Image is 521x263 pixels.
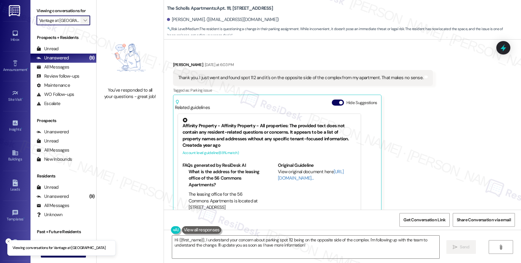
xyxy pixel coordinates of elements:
span: Parking issue [190,88,212,93]
div: Thank you. I just went and found spot 112 and it's on the opposite side of the complex from my ap... [178,75,424,81]
div: View original document here [278,169,356,182]
a: Buildings [3,148,27,164]
div: Unanswered [37,129,69,135]
input: All communities [39,16,80,25]
span: Share Conversation via email [457,217,511,223]
a: [URL][DOMAIN_NAME]… [278,169,344,181]
textarea: Hi {{first_name}}, I understand your concern about parking spot 112 being on the opposite side of... [172,236,439,258]
span: • [23,216,24,220]
div: Tagged as: [173,86,433,95]
div: Unanswered [37,55,69,61]
div: Prospects + Residents [30,34,96,41]
b: The Scholls Apartments: Apt. 111, [STREET_ADDRESS] [167,5,273,12]
a: Site Visit • [3,88,27,104]
i:  [453,245,457,250]
div: Related guidelines [175,100,210,111]
div: All Messages [37,147,69,153]
div: Created a year ago [183,142,356,149]
b: Original Guideline [278,162,314,168]
button: Close toast [5,238,12,244]
div: You've responded to all your questions - great job! [103,87,157,100]
i:  [83,18,87,23]
div: [PERSON_NAME] [173,61,433,70]
div: All Messages [37,202,69,209]
div: Unknown [37,212,62,218]
div: Escalate [37,100,60,107]
a: Insights • [3,118,27,134]
p: Viewing conversations for Vantage at [GEOGRAPHIC_DATA] [12,245,105,251]
li: What is the address for the leasing office of the 56 Commons Apartments? [189,169,261,188]
div: Unread [37,184,58,191]
div: Review follow-ups [37,73,79,79]
div: All Messages [37,64,69,70]
div: Unread [37,138,58,144]
span: • [22,96,23,101]
div: Unanswered [37,193,69,200]
div: Account level guideline ( 69 % match) [183,150,356,156]
img: ResiDesk Logo [9,5,21,16]
a: Account [3,237,27,254]
div: Maintenance [37,82,70,89]
div: [PERSON_NAME]. ([EMAIL_ADDRESS][DOMAIN_NAME]) [167,16,279,23]
div: Residents [30,173,96,179]
b: FAQs generated by ResiDesk AI [183,162,246,168]
div: New Inbounds [37,156,72,163]
span: • [27,67,28,71]
label: Hide Suggestions [346,100,377,106]
button: Share Conversation via email [453,213,515,227]
div: [DATE] at 6:03 PM [203,61,234,68]
span: Get Conversation Link [403,217,445,223]
span: Send [460,244,469,250]
div: Affinity Property - Affinity Property - All properties: The provided text does not contain any re... [183,118,356,142]
strong: 🔧 Risk Level: Medium [167,26,199,31]
a: Templates • [3,208,27,224]
div: WO Follow-ups [37,91,74,98]
div: Past + Future Residents [30,229,96,235]
label: Viewing conversations for [37,6,90,16]
div: (9) [88,53,96,63]
div: (9) [88,192,96,201]
span: : The resident is questioning a change in their parking assignment. While inconvenient, it doesn'... [167,26,521,39]
i:  [498,245,503,250]
button: Get Conversation Link [399,213,449,227]
div: Prospects [30,117,96,124]
button: Send [446,240,476,254]
li: The leasing office for the 56 Commons Apartments is located at [STREET_ADDRESS] [189,191,261,211]
img: empty-state [103,31,157,84]
span: • [21,126,22,131]
div: Unread [37,46,58,52]
a: Inbox [3,28,27,44]
a: Leads [3,178,27,194]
